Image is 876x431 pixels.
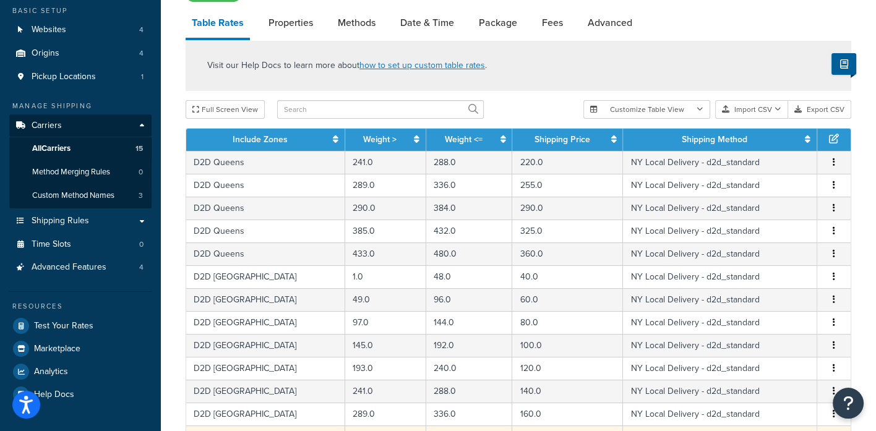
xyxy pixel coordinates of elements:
td: 120.0 [512,357,623,380]
td: 49.0 [345,288,426,311]
td: 48.0 [426,265,513,288]
a: Package [473,8,523,38]
li: Carriers [9,114,152,208]
td: 160.0 [512,403,623,425]
td: 100.0 [512,334,623,357]
td: 140.0 [512,380,623,403]
span: Time Slots [32,239,71,250]
button: Customize Table View [583,100,710,119]
span: Pickup Locations [32,72,96,82]
span: 4 [139,25,144,35]
td: 384.0 [426,197,513,220]
td: NY Local Delivery - d2d_standard [623,334,817,357]
td: 241.0 [345,380,426,403]
span: Shipping Rules [32,216,89,226]
td: 325.0 [512,220,623,242]
td: 80.0 [512,311,623,334]
td: 97.0 [345,311,426,334]
a: Fees [536,8,569,38]
span: Analytics [34,367,68,377]
span: Websites [32,25,66,35]
td: NY Local Delivery - d2d_standard [623,197,817,220]
a: Table Rates [186,8,250,40]
span: Custom Method Names [32,190,114,201]
td: 96.0 [426,288,513,311]
td: NY Local Delivery - d2d_standard [623,403,817,425]
td: D2D [GEOGRAPHIC_DATA] [186,357,345,380]
td: NY Local Delivery - d2d_standard [623,357,817,380]
td: NY Local Delivery - d2d_standard [623,265,817,288]
button: Export CSV [788,100,851,119]
td: D2D [GEOGRAPHIC_DATA] [186,311,345,334]
a: Help Docs [9,383,152,406]
td: 145.0 [345,334,426,357]
input: Search [277,100,484,119]
a: Advanced Features4 [9,256,152,279]
span: Advanced Features [32,262,106,273]
a: Marketplace [9,338,152,360]
td: 433.0 [345,242,426,265]
a: Origins4 [9,42,152,65]
td: NY Local Delivery - d2d_standard [623,311,817,334]
a: Time Slots0 [9,233,152,256]
td: D2D Queens [186,242,345,265]
td: 360.0 [512,242,623,265]
td: 385.0 [345,220,426,242]
td: 1.0 [345,265,426,288]
span: 0 [139,239,144,250]
td: NY Local Delivery - d2d_standard [623,174,817,197]
td: 241.0 [345,151,426,174]
a: Date & Time [394,8,460,38]
a: AllCarriers15 [9,137,152,160]
div: Manage Shipping [9,101,152,111]
span: 1 [141,72,144,82]
td: 289.0 [345,403,426,425]
td: NY Local Delivery - d2d_standard [623,242,817,265]
span: 0 [139,167,143,177]
td: 290.0 [345,197,426,220]
td: D2D [GEOGRAPHIC_DATA] [186,380,345,403]
td: 255.0 [512,174,623,197]
span: 3 [139,190,143,201]
a: Shipping Method [682,133,747,146]
td: 336.0 [426,403,513,425]
td: D2D Queens [186,174,345,197]
span: 4 [139,48,144,59]
a: Shipping Price [534,133,590,146]
td: 288.0 [426,151,513,174]
a: Analytics [9,361,152,383]
td: 40.0 [512,265,623,288]
a: Carriers [9,114,152,137]
button: Import CSV [715,100,788,119]
div: Basic Setup [9,6,152,16]
td: 289.0 [345,174,426,197]
span: Help Docs [34,390,74,400]
button: Open Resource Center [833,388,864,419]
a: Weight <= [445,133,483,146]
td: 220.0 [512,151,623,174]
td: 60.0 [512,288,623,311]
button: Full Screen View [186,100,265,119]
td: D2D [GEOGRAPHIC_DATA] [186,265,345,288]
li: Pickup Locations [9,66,152,88]
td: D2D Queens [186,197,345,220]
a: Method Merging Rules0 [9,161,152,184]
button: Show Help Docs [831,53,856,75]
a: how to set up custom table rates [359,59,485,72]
td: 193.0 [345,357,426,380]
span: Method Merging Rules [32,167,110,177]
td: D2D [GEOGRAPHIC_DATA] [186,288,345,311]
td: 192.0 [426,334,513,357]
span: Origins [32,48,59,59]
li: Method Merging Rules [9,161,152,184]
div: Resources [9,301,152,312]
td: 336.0 [426,174,513,197]
a: Weight > [363,133,397,146]
a: Test Your Rates [9,315,152,337]
span: 4 [139,262,144,273]
span: 15 [135,143,143,154]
